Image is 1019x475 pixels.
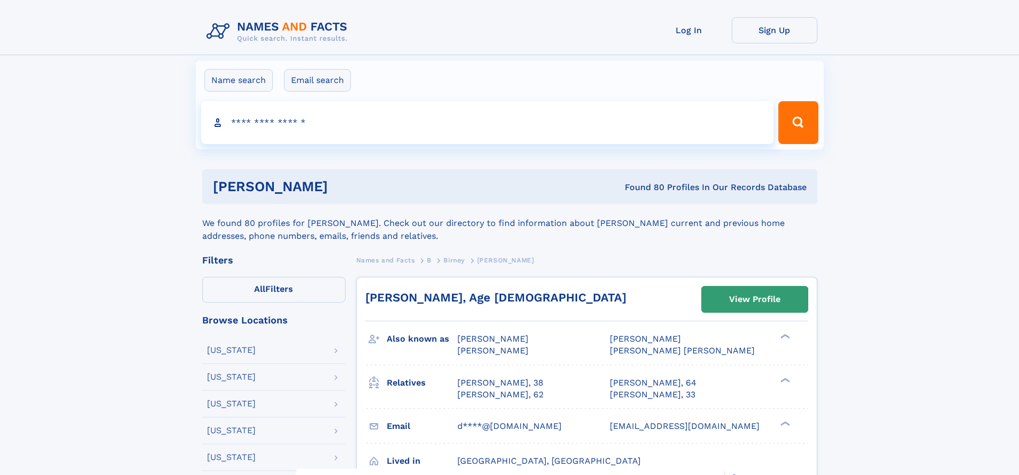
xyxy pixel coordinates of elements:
h3: Relatives [387,374,457,392]
div: [US_STATE] [207,453,256,462]
div: [US_STATE] [207,346,256,355]
input: search input [201,101,774,144]
span: [PERSON_NAME] [477,257,534,264]
span: Birney [443,257,465,264]
a: [PERSON_NAME], Age [DEMOGRAPHIC_DATA] [365,291,626,304]
h3: Lived in [387,452,457,470]
div: View Profile [729,287,780,312]
span: [PERSON_NAME] [610,334,681,344]
a: Names and Facts [356,253,415,267]
span: All [254,284,265,294]
span: B [427,257,432,264]
span: [PERSON_NAME] [457,334,528,344]
h3: Also known as [387,330,457,348]
span: [PERSON_NAME] [PERSON_NAME] [610,345,755,356]
label: Filters [202,277,346,303]
div: Browse Locations [202,315,346,325]
img: Logo Names and Facts [202,17,356,46]
div: ❯ [778,420,791,427]
div: ❯ [778,376,791,383]
a: [PERSON_NAME], 62 [457,389,543,401]
span: [GEOGRAPHIC_DATA], [GEOGRAPHIC_DATA] [457,456,641,466]
a: [PERSON_NAME], 64 [610,377,696,389]
a: B [427,253,432,267]
div: [US_STATE] [207,426,256,435]
h1: [PERSON_NAME] [213,180,477,193]
button: Search Button [778,101,818,144]
label: Name search [204,69,273,92]
div: [US_STATE] [207,399,256,408]
div: Found 80 Profiles In Our Records Database [476,182,807,193]
a: [PERSON_NAME], 33 [610,389,695,401]
a: Log In [646,17,732,43]
label: Email search [284,69,351,92]
div: Filters [202,255,346,265]
a: Birney [443,253,465,267]
a: Sign Up [732,17,817,43]
span: [EMAIL_ADDRESS][DOMAIN_NAME] [610,421,760,431]
span: [PERSON_NAME] [457,345,528,356]
div: ❯ [778,333,791,340]
a: View Profile [702,286,808,312]
a: [PERSON_NAME], 38 [457,377,543,389]
h3: Email [387,417,457,435]
div: We found 80 profiles for [PERSON_NAME]. Check out our directory to find information about [PERSON... [202,204,817,243]
div: [US_STATE] [207,373,256,381]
